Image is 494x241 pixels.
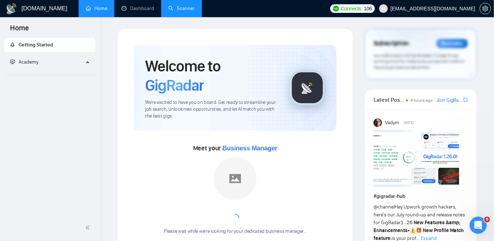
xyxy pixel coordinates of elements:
span: We're excited to have you on board. Get ready to streamline your job search, unlock new opportuni... [145,99,278,120]
span: Home [4,23,35,38]
iframe: Intercom live chat [470,217,487,234]
span: Meet your [193,144,277,152]
div: Please wait while we're looking for your dedicated business manager... [159,228,311,235]
span: 🎁 [416,227,422,234]
a: setting [480,6,491,11]
h1: # gigradar-hub [374,192,468,200]
span: double-left [85,224,92,231]
span: @channel [374,204,395,210]
span: fund-projection-screen [10,59,15,64]
img: Vadym [374,119,382,127]
span: Vadym [385,119,400,127]
a: searchScanner [168,5,195,11]
a: dashboardDashboard [122,5,154,11]
span: GigRadar [145,76,204,95]
li: Getting Started [4,38,95,52]
span: user [381,6,386,11]
span: Your subscription will be renewed. To keep things running smoothly, make sure your payment method... [374,53,464,70]
a: Join GigRadar Slack Community [436,96,462,104]
span: 4 hours ago [410,98,433,103]
span: Subscription [374,37,409,50]
span: rocket [10,42,15,47]
span: 9 [484,217,490,222]
span: Academy [19,59,38,65]
span: Latest Posts from the GigRadar Community [374,95,404,104]
li: Academy Homepage [4,72,95,77]
span: Academy [10,59,38,65]
span: Getting Started [19,42,53,48]
span: Connects: [341,5,362,12]
div: Reminder [436,39,468,48]
span: loading [231,214,239,222]
code: 1.26 [401,220,413,226]
img: logo [6,3,17,15]
strong: New Features &amp; Enhancements [374,220,461,234]
span: Business Manager [222,145,277,152]
img: gigradar-logo.png [290,70,325,106]
img: upwork-logo.png [333,6,339,11]
span: ⚠️ [410,227,416,234]
a: export [464,96,468,103]
a: homeHome [86,5,107,11]
img: placeholder.png [214,157,257,200]
h1: Welcome to [145,56,278,95]
button: setting [480,3,491,14]
img: F09AC4U7ATU-image.png [374,130,459,187]
span: [DATE] [404,120,414,126]
span: 106 [364,5,372,12]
